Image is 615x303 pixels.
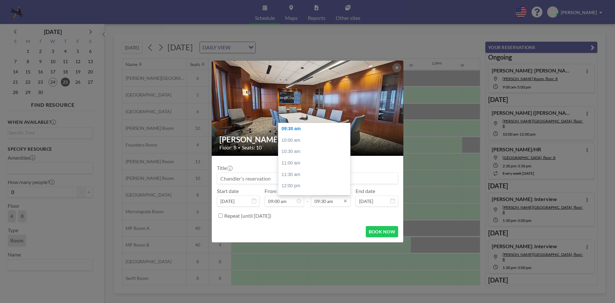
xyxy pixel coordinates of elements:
[265,188,276,194] label: From
[242,144,262,151] span: Seats: 10
[224,213,271,219] label: Repeat (until [DATE])
[278,180,353,192] div: 12:00 pm
[278,135,353,146] div: 10:00 am
[278,169,353,181] div: 11:30 am
[212,36,404,181] img: 537.jpg
[278,146,353,157] div: 10:30 am
[307,190,308,204] span: -
[219,135,396,144] h2: [PERSON_NAME] Room
[238,145,240,150] span: •
[219,144,236,151] span: Floor: 8
[217,165,232,171] label: Title
[356,188,375,194] label: End date
[278,157,353,169] div: 11:00 am
[366,226,398,237] button: BOOK NOW
[278,192,353,203] div: 12:30 pm
[217,188,239,194] label: Start date
[278,123,353,135] div: 09:30 am
[217,173,398,184] input: Chandler's reservation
